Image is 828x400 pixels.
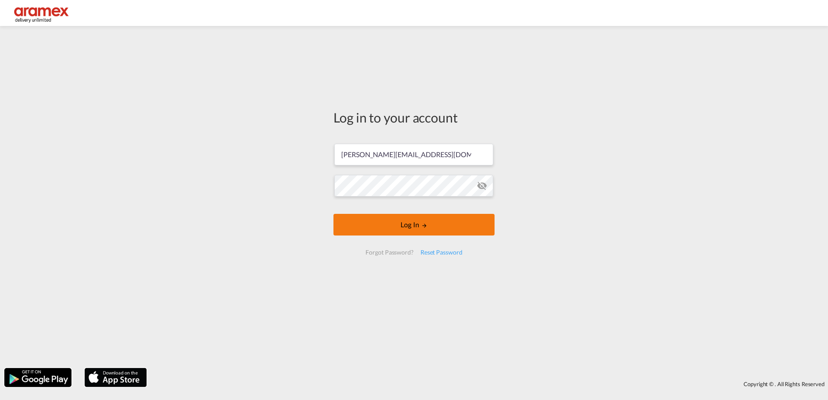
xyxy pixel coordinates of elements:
div: Reset Password [417,245,466,260]
div: Forgot Password? [362,245,417,260]
md-icon: icon-eye-off [477,181,487,191]
img: apple.png [84,367,148,388]
div: Copyright © . All Rights Reserved [151,377,828,391]
img: google.png [3,367,72,388]
input: Enter email/phone number [334,144,493,165]
div: Log in to your account [333,108,495,126]
img: dca169e0c7e311edbe1137055cab269e.png [13,3,71,23]
button: LOGIN [333,214,495,235]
